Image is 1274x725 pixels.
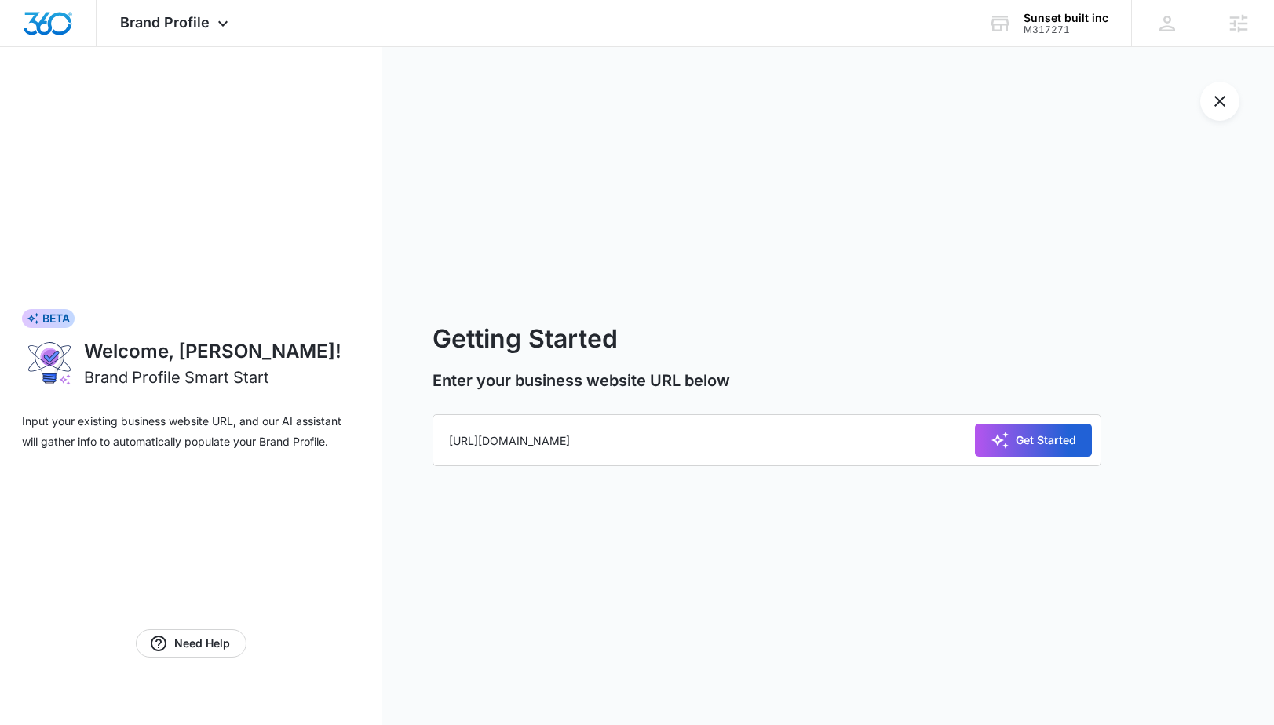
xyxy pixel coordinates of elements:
h2: Getting Started [433,320,1101,358]
img: ai-brand-profile [22,337,78,389]
input: http://www.examplewebsite.com [433,414,1101,466]
span: Brand Profile [120,14,210,31]
p: Input your existing business website URL, and our AI assistant will gather info to automatically ... [22,411,360,452]
div: account name [1024,12,1108,24]
h2: Brand Profile Smart Start [84,366,269,389]
button: Exit Smart Start Wizard [1200,82,1239,121]
button: Get Started [975,424,1092,457]
p: Enter your business website URL below [433,369,1101,392]
div: Get Started [991,431,1076,450]
div: BETA [22,309,75,328]
a: Need Help [136,629,246,658]
h1: Welcome, [PERSON_NAME]! [84,337,360,366]
div: account id [1024,24,1108,35]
